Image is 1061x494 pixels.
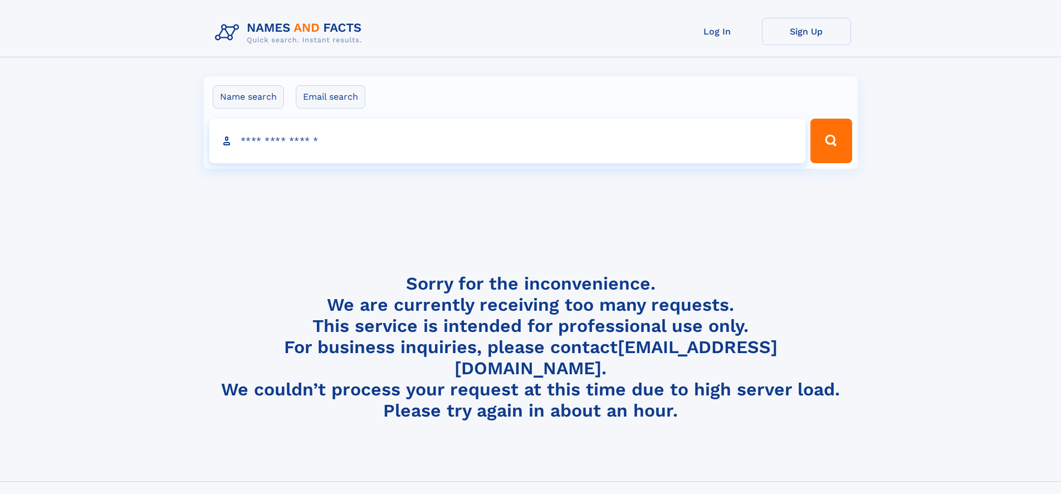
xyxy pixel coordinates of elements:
[810,119,852,163] button: Search Button
[296,85,365,109] label: Email search
[211,18,371,48] img: Logo Names and Facts
[213,85,284,109] label: Name search
[454,336,778,379] a: [EMAIL_ADDRESS][DOMAIN_NAME]
[762,18,851,45] a: Sign Up
[211,273,851,422] h4: Sorry for the inconvenience. We are currently receiving too many requests. This service is intend...
[209,119,806,163] input: search input
[673,18,762,45] a: Log In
